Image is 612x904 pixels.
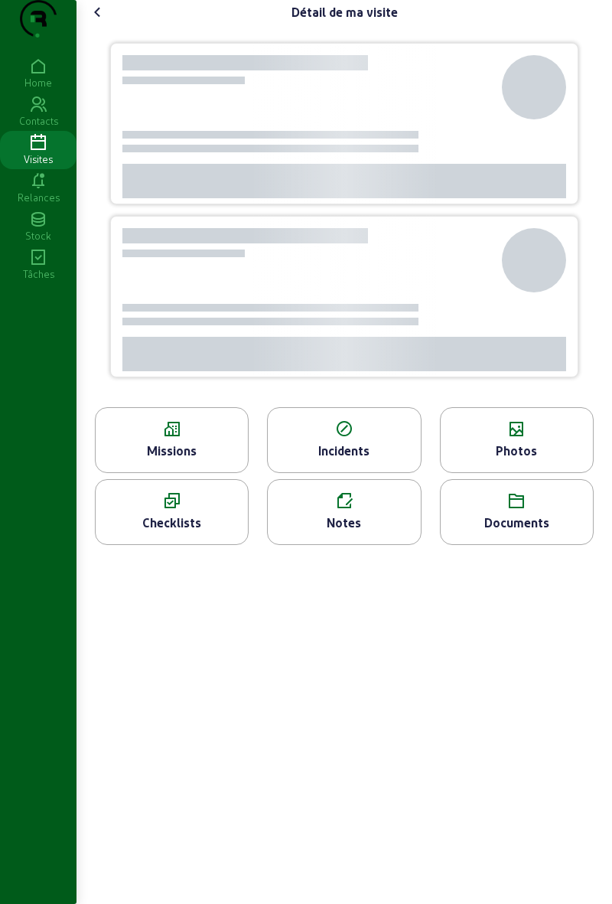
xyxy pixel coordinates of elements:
[96,442,248,460] div: Missions
[96,514,248,532] div: Checklists
[268,442,420,460] div: Incidents
[441,514,593,532] div: Documents
[268,514,420,532] div: Notes
[441,442,593,460] div: Photos
[291,3,398,21] div: Détail de ma visite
